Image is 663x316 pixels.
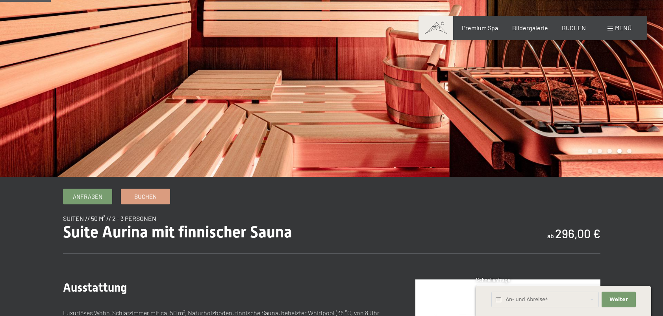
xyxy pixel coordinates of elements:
a: BUCHEN [562,24,586,31]
span: Anfragen [73,193,102,201]
span: Menü [615,24,632,31]
span: Ausstattung [63,281,127,294]
b: 296,00 € [555,226,600,241]
a: Premium Spa [462,24,498,31]
a: Bildergalerie [512,24,548,31]
a: Anfragen [63,189,112,204]
a: Buchen [121,189,170,204]
span: Suiten // 50 m² // 2 - 3 Personen [63,215,156,222]
button: Weiter [602,292,635,308]
span: ab [547,232,554,239]
span: Weiter [609,296,628,303]
span: Schnellanfrage [476,277,510,283]
span: Suite Aurina mit finnischer Sauna [63,223,292,241]
span: Buchen [134,193,157,201]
